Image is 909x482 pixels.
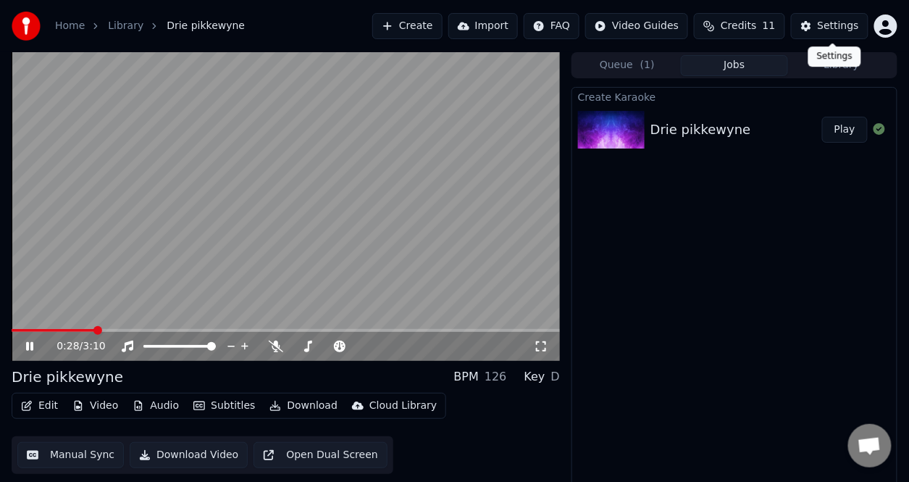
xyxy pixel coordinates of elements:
[12,367,123,387] div: Drie pikkewyne
[574,55,681,76] button: Queue
[448,13,518,39] button: Import
[822,117,868,143] button: Play
[55,19,245,33] nav: breadcrumb
[83,339,105,354] span: 3:10
[808,46,861,67] div: Settings
[55,19,85,33] a: Home
[188,396,261,416] button: Subtitles
[67,396,124,416] button: Video
[485,368,507,386] div: 126
[818,19,859,33] div: Settings
[524,13,579,39] button: FAQ
[585,13,688,39] button: Video Guides
[763,19,776,33] span: 11
[17,442,124,468] button: Manual Sync
[254,442,388,468] button: Open Dual Screen
[454,368,479,386] div: BPM
[15,396,64,416] button: Edit
[130,442,248,468] button: Download Video
[167,19,245,33] span: Drie pikkewyne
[369,399,437,413] div: Cloud Library
[721,19,756,33] span: Credits
[127,396,185,416] button: Audio
[264,396,343,416] button: Download
[640,58,655,72] span: ( 1 )
[572,88,897,105] div: Create Karaoke
[56,339,91,354] div: /
[848,424,892,468] div: Open chat
[650,120,751,140] div: Drie pikkewyne
[56,339,79,354] span: 0:28
[551,368,560,386] div: D
[372,13,443,39] button: Create
[694,13,784,39] button: Credits11
[108,19,143,33] a: Library
[681,55,788,76] button: Jobs
[791,13,868,39] button: Settings
[12,12,41,41] img: youka
[788,55,895,76] button: Library
[524,368,545,386] div: Key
